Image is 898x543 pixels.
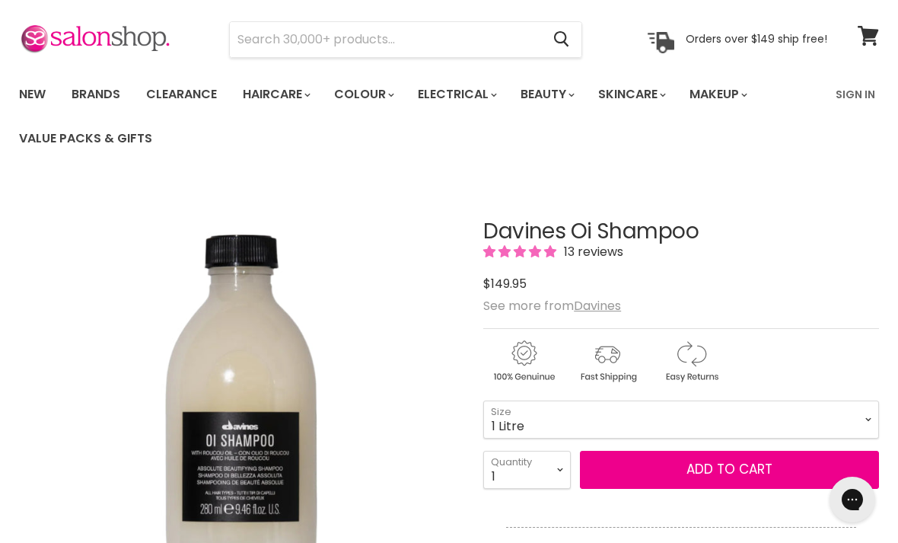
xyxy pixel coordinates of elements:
input: Search [230,22,541,57]
a: Sign In [826,78,884,110]
a: New [8,78,57,110]
span: See more from [483,297,621,315]
img: genuine.gif [483,338,564,385]
a: Colour [323,78,403,110]
img: returns.gif [651,338,731,385]
h1: Davines Oi Shampoo [483,220,879,244]
img: shipping.gif [567,338,648,385]
iframe: Gorgias live chat messenger [822,471,883,528]
a: Brands [60,78,132,110]
a: Value Packs & Gifts [8,123,164,155]
a: Davines [574,297,621,315]
form: Product [229,21,582,58]
span: Add to cart [686,460,772,478]
a: Haircare [231,78,320,110]
p: Orders over $149 ship free! [686,32,827,46]
a: Skincare [587,78,675,110]
span: 13 reviews [559,243,623,260]
select: Quantity [483,451,571,489]
button: Search [541,22,581,57]
span: 5.00 stars [483,243,559,260]
a: Makeup [678,78,756,110]
a: Clearance [135,78,228,110]
a: Beauty [509,78,584,110]
span: $149.95 [483,275,527,292]
button: Add to cart [580,451,879,489]
ul: Main menu [8,72,826,161]
a: Electrical [406,78,506,110]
